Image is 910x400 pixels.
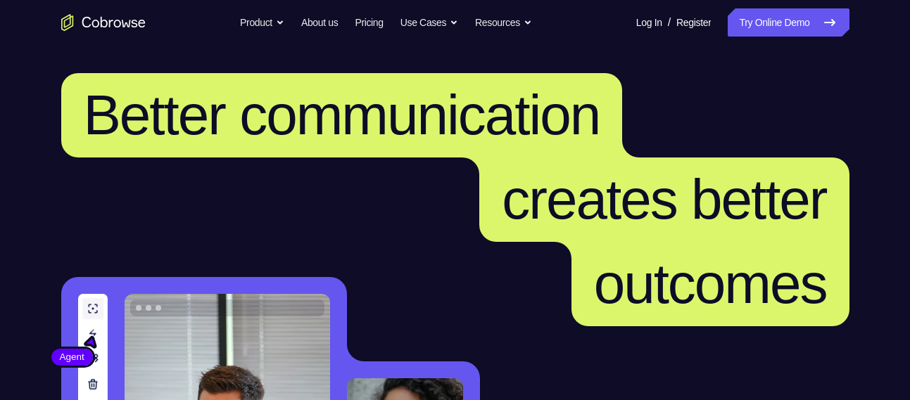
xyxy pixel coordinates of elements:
span: / [668,14,671,31]
span: Agent [51,350,93,364]
span: creates better [502,168,826,231]
button: Resources [475,8,532,37]
span: outcomes [594,252,827,315]
button: Product [240,8,284,37]
a: Pricing [355,8,383,37]
a: Register [676,8,711,37]
a: About us [301,8,338,37]
a: Try Online Demo [728,8,849,37]
a: Go to the home page [61,14,146,31]
span: Better communication [84,84,600,146]
a: Log In [636,8,662,37]
button: Use Cases [400,8,458,37]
